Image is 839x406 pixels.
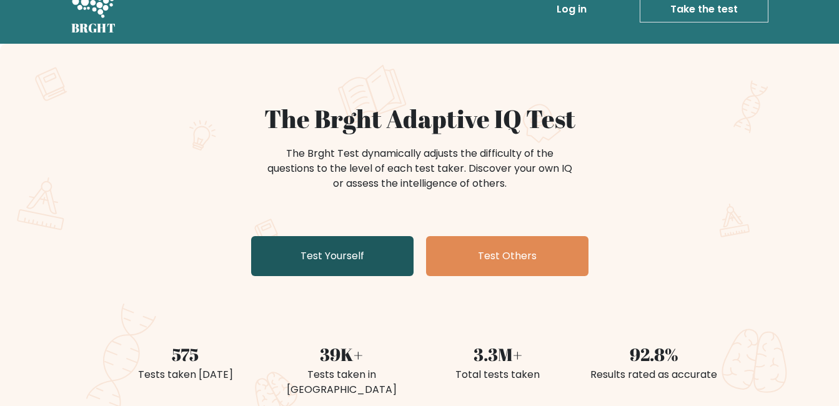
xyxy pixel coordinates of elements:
div: 39K+ [271,341,412,367]
h5: BRGHT [71,21,116,36]
div: Results rated as accurate [583,367,725,382]
div: Total tests taken [427,367,568,382]
div: Tests taken in [GEOGRAPHIC_DATA] [271,367,412,397]
div: 92.8% [583,341,725,367]
a: Test Yourself [251,236,414,276]
div: 575 [115,341,256,367]
div: The Brght Test dynamically adjusts the difficulty of the questions to the level of each test take... [264,146,576,191]
div: Tests taken [DATE] [115,367,256,382]
h1: The Brght Adaptive IQ Test [115,104,725,134]
div: 3.3M+ [427,341,568,367]
a: Test Others [426,236,588,276]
